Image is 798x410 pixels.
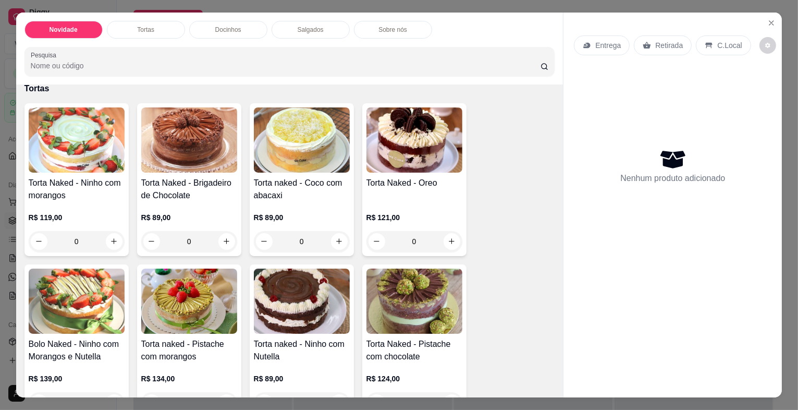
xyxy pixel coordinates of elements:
p: Tortas [24,82,555,95]
h4: Torta Naked - Oreo [366,177,462,189]
h4: Bolo Naked - Ninho com Morangos e Nutella [29,338,125,363]
p: R$ 139,00 [29,373,125,384]
p: Salgados [298,26,324,34]
img: product-image [366,269,462,334]
label: Pesquisa [31,51,60,59]
p: R$ 124,00 [366,373,462,384]
h4: Torta naked - Pistache com morangos [141,338,237,363]
img: product-image [29,269,125,334]
p: Sobre nós [378,26,407,34]
img: product-image [254,107,350,173]
h4: Torta naked - Ninho com Nutella [254,338,350,363]
p: R$ 121,00 [366,212,462,223]
p: Novidade [50,26,78,34]
h4: Torta Naked - Pistache com chocolate [366,338,462,363]
img: product-image [141,107,237,173]
p: Entrega [595,40,621,51]
h4: Torta Naked - Ninho com morangos [29,177,125,202]
p: R$ 89,00 [141,212,237,223]
p: R$ 119,00 [29,212,125,223]
p: Docinhos [215,26,241,34]
p: Nenhum produto adicionado [620,172,725,185]
img: product-image [366,107,462,173]
p: R$ 89,00 [254,373,350,384]
p: R$ 134,00 [141,373,237,384]
button: Close [763,15,780,31]
img: product-image [254,269,350,334]
button: decrease-product-quantity [759,37,776,54]
p: Retirada [655,40,683,51]
input: Pesquisa [31,61,541,71]
img: product-image [29,107,125,173]
h4: Torta naked - Coco com abacaxi [254,177,350,202]
p: R$ 89,00 [254,212,350,223]
p: Tortas [137,26,154,34]
h4: Torta Naked - Brigadeiro de Chocolate [141,177,237,202]
img: product-image [141,269,237,334]
p: C.Local [717,40,742,51]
